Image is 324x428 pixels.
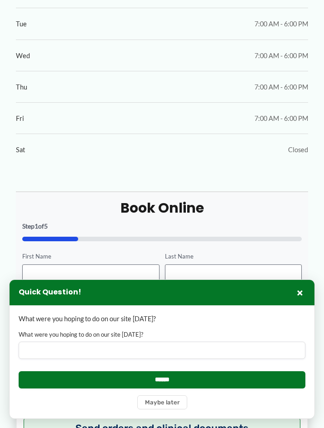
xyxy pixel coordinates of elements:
span: Closed [288,144,308,156]
span: Wed [16,50,30,62]
span: Sat [16,144,25,156]
span: 5 [44,222,48,230]
span: 7:00 AM - 6:00 PM [254,50,308,62]
span: Thu [16,81,27,93]
span: 7:00 AM - 6:00 PM [254,81,308,93]
label: Last Name [165,252,302,261]
p: Step of [22,223,302,229]
span: 1 [35,222,38,230]
h3: Quick Question! [19,288,81,297]
button: Maybe later [137,395,187,409]
span: 7:00 AM - 6:00 PM [254,112,308,124]
label: What were you hoping to do on our site [DATE]? [19,330,305,339]
button: Close [294,287,305,298]
h2: Book Online [22,199,302,217]
label: First Name [22,252,159,261]
span: Tue [16,18,27,30]
p: What were you hoping to do on our site [DATE]? [19,314,305,323]
span: 7:00 AM - 6:00 PM [254,18,308,30]
span: Fri [16,112,24,124]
